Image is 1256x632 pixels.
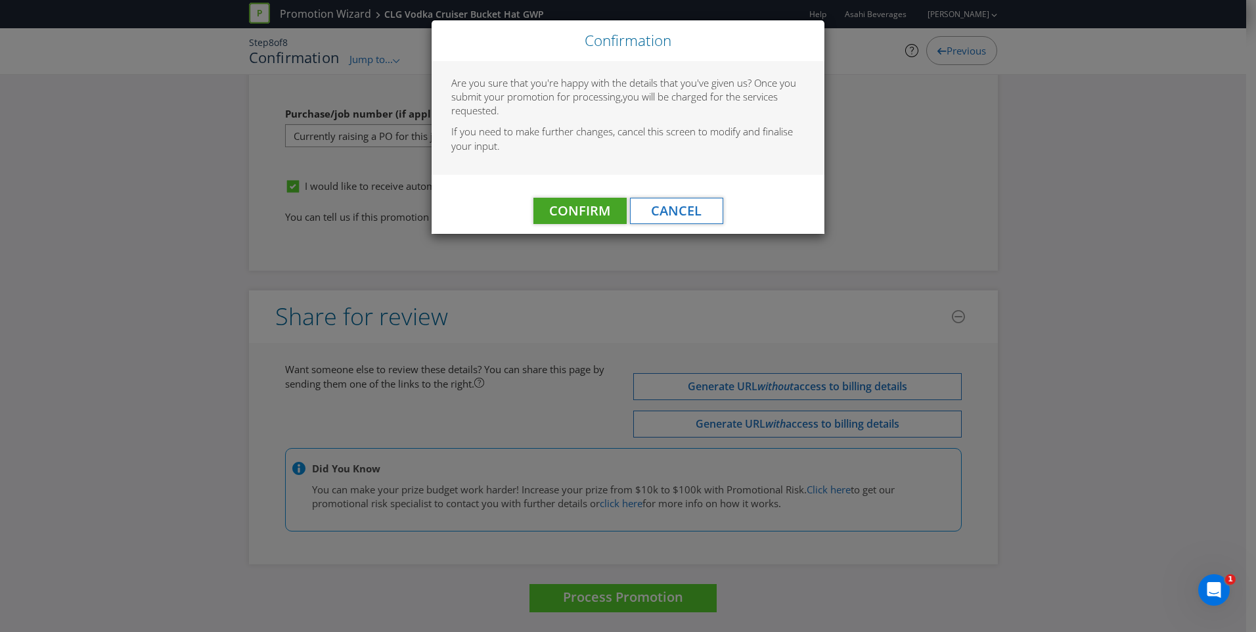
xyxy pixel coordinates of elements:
[549,202,610,219] span: Confirm
[451,76,796,103] span: Are you sure that you're happy with the details that you've given us? Once you submit your promot...
[585,30,671,51] span: Confirmation
[451,125,805,153] p: If you need to make further changes, cancel this screen to modify and finalise your input.
[533,198,627,224] button: Confirm
[1225,574,1236,585] span: 1
[1198,574,1230,606] iframe: Intercom live chat
[651,202,702,219] span: Cancel
[497,104,499,117] span: .
[451,90,778,117] span: you will be charged for the services requested
[432,20,824,61] div: Close
[630,198,723,224] button: Cancel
